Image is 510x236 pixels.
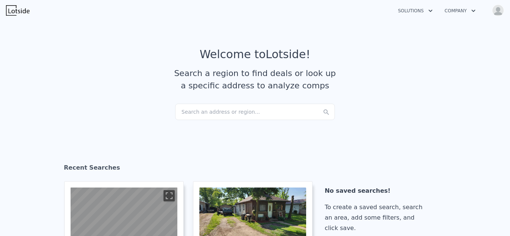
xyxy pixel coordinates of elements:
[175,104,335,120] div: Search an address or region...
[64,157,446,181] div: Recent Searches
[492,4,504,16] img: avatar
[200,48,311,61] div: Welcome to Lotside !
[392,4,439,18] button: Solutions
[439,4,482,18] button: Company
[325,186,432,196] div: No saved searches!
[325,202,432,233] div: To create a saved search, search an area, add some filters, and click save.
[6,5,29,16] img: Lotside
[164,190,175,201] button: Toggle fullscreen view
[171,67,339,92] div: Search a region to find deals or look up a specific address to analyze comps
